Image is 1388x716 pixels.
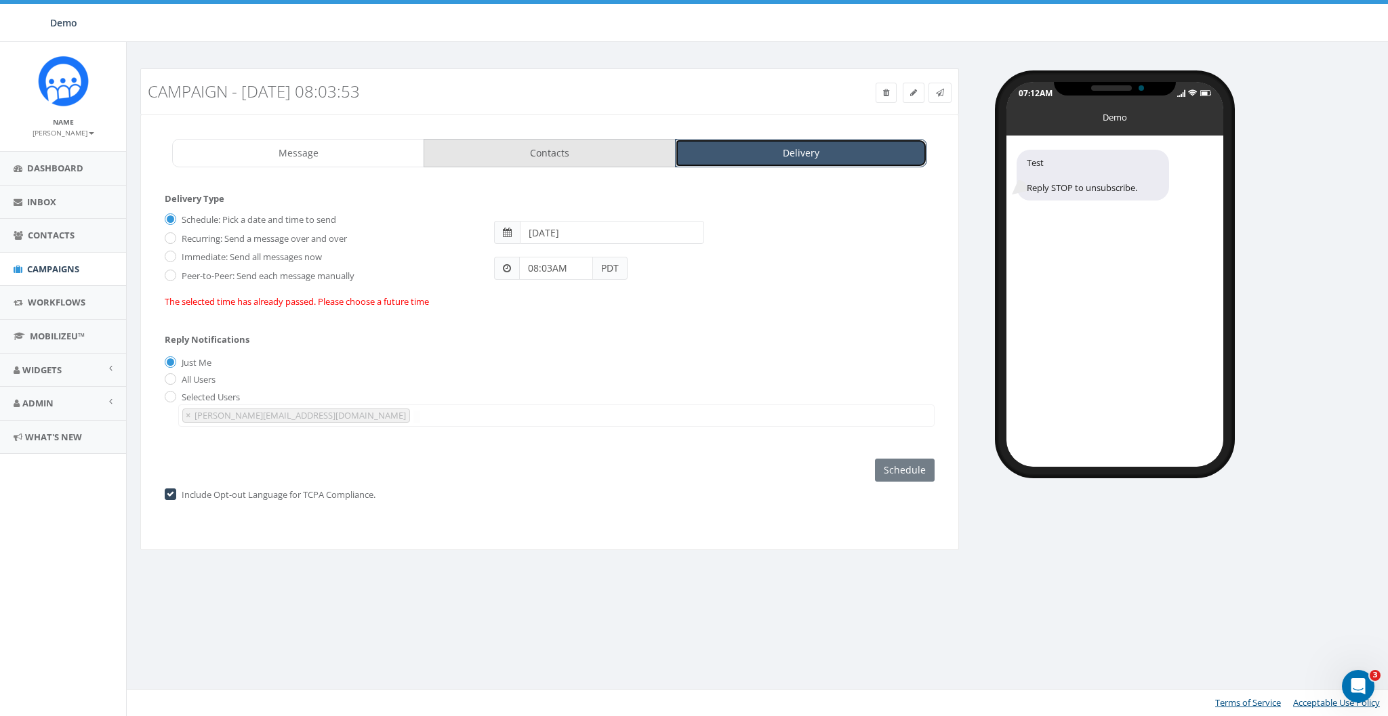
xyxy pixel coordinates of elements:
li: james+demo@rallycorp.com [182,408,410,423]
label: Immediate: Send all messages now [178,251,322,264]
span: Demo [50,16,77,29]
a: Terms of Service [1215,696,1281,709]
div: 07:12AM [1019,87,1053,99]
label: Reply Notifications [165,333,249,346]
span: 3 [1370,670,1381,681]
span: [PERSON_NAME][EMAIL_ADDRESS][DOMAIN_NAME] [193,409,409,421]
label: Schedule: Pick a date and time to send [178,213,336,227]
span: PDT [593,257,628,280]
label: All Users [178,373,216,387]
label: Just Me [178,356,211,370]
span: Delete Campaign [883,87,889,98]
div: Demo [1081,111,1149,118]
span: MobilizeU™ [30,330,85,342]
span: Workflows [28,296,85,308]
span: Widgets [22,364,62,376]
span: What's New [25,431,82,443]
span: Contacts [28,229,75,241]
span: Inbox [27,196,56,208]
label: Include Opt-out Language for TCPA Compliance. [178,488,375,502]
iframe: Intercom live chat [1342,670,1374,702]
img: Icon_1.png [38,56,89,106]
label: Selected Users [178,391,240,404]
span: Edit Campaign [910,87,917,98]
div: The selected time has already passed. Please choose a future time [165,295,935,308]
small: Name [53,117,74,127]
label: Peer-to-Peer: Send each message manually [178,270,354,283]
div: Test Reply STOP to unsubscribe. [1017,150,1169,201]
label: Delivery Type [165,192,224,205]
small: [PERSON_NAME] [33,128,94,138]
span: Send Test Message [936,87,944,98]
a: Message [172,139,424,167]
a: Contacts [424,139,676,167]
label: Recurring: Send a message over and over [178,232,347,246]
span: × [186,409,190,421]
a: Acceptable Use Policy [1293,696,1380,709]
span: Admin [22,397,54,409]
a: [PERSON_NAME] [33,126,94,138]
span: Dashboard [27,162,83,174]
button: Remove item [183,409,193,422]
h3: Campaign - [DATE] 08:03:53 [148,83,746,100]
a: Delivery [675,139,927,167]
span: Campaigns [27,263,79,275]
